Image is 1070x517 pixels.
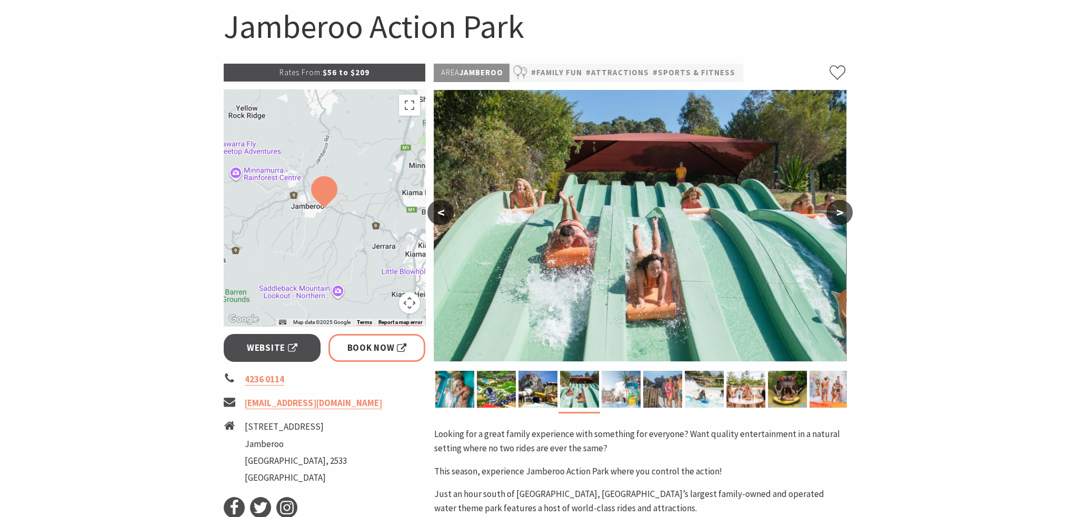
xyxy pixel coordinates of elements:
[245,437,347,451] li: Jamberoo
[245,420,347,434] li: [STREET_ADDRESS]
[434,487,846,515] p: Just an hour south of [GEOGRAPHIC_DATA], [GEOGRAPHIC_DATA]’s largest family-owned and operated wa...
[434,464,846,479] p: This season, experience Jamberoo Action Park where you control the action!
[245,373,284,386] a: 4236 0114
[434,427,846,455] p: Looking for a great family experience with something for everyone? Want quality entertainment in ...
[378,319,422,326] a: Report a map error
[293,319,350,325] span: Map data ©2025 Google
[245,397,382,409] a: [EMAIL_ADDRESS][DOMAIN_NAME]
[245,454,347,468] li: [GEOGRAPHIC_DATA], 2533
[585,66,648,79] a: #Attractions
[279,67,323,77] span: Rates From:
[726,371,765,408] img: Bombora Seafood Bombora Scoop
[518,371,557,408] img: The Perfect Storm
[768,371,807,408] img: Drop into the Darkness on The Taipan!
[435,371,474,408] img: A Truly Hair Raising Experience - The Stinger, only at Jamberoo!
[477,371,516,408] img: Jamberoo Action Park
[224,5,847,48] h1: Jamberoo Action Park
[224,334,321,362] a: Website
[441,67,459,77] span: Area
[685,371,724,408] img: Feel The Rush, race your mates - Octo-Racer, only at Jamberoo Action Park
[560,371,599,408] img: only at Jamberoo...where you control the action!
[347,341,407,355] span: Book Now
[226,312,261,326] a: Open this area in Google Maps (opens a new window)
[399,292,420,313] button: Map camera controls
[245,471,347,485] li: [GEOGRAPHIC_DATA]
[434,90,846,361] img: only at Jamberoo...where you control the action!
[652,66,735,79] a: #Sports & Fitness
[356,319,372,326] a: Terms (opens in new tab)
[279,319,286,326] button: Keyboard shortcuts
[247,341,297,355] span: Website
[226,312,261,326] img: Google
[399,95,420,116] button: Toggle fullscreen view
[434,64,509,82] p: Jamberoo
[328,334,426,362] a: Book Now
[427,200,454,225] button: <
[531,66,582,79] a: #Family Fun
[224,64,426,82] p: $56 to $209
[809,371,848,408] img: Fun for everyone at Banjo's Billabong
[826,200,853,225] button: >
[602,371,641,408] img: Jamberoo Action Park
[643,371,682,408] img: Jamberoo...where you control the Action!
